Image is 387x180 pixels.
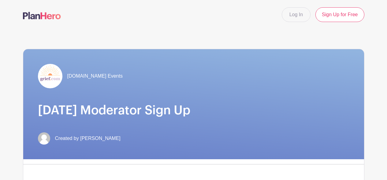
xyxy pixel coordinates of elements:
[23,12,61,19] img: logo-507f7623f17ff9eddc593b1ce0a138ce2505c220e1c5a4e2b4648c50719b7d32.svg
[55,135,121,142] span: Created by [PERSON_NAME]
[38,64,62,88] img: grief-logo-planhero.png
[38,132,50,145] img: default-ce2991bfa6775e67f084385cd625a349d9dcbb7a52a09fb2fda1e96e2d18dcdb.png
[38,103,349,118] h1: [DATE] Moderator Sign Up
[67,72,123,80] span: [DOMAIN_NAME] Events
[315,7,364,22] a: Sign Up for Free
[282,7,311,22] a: Log In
